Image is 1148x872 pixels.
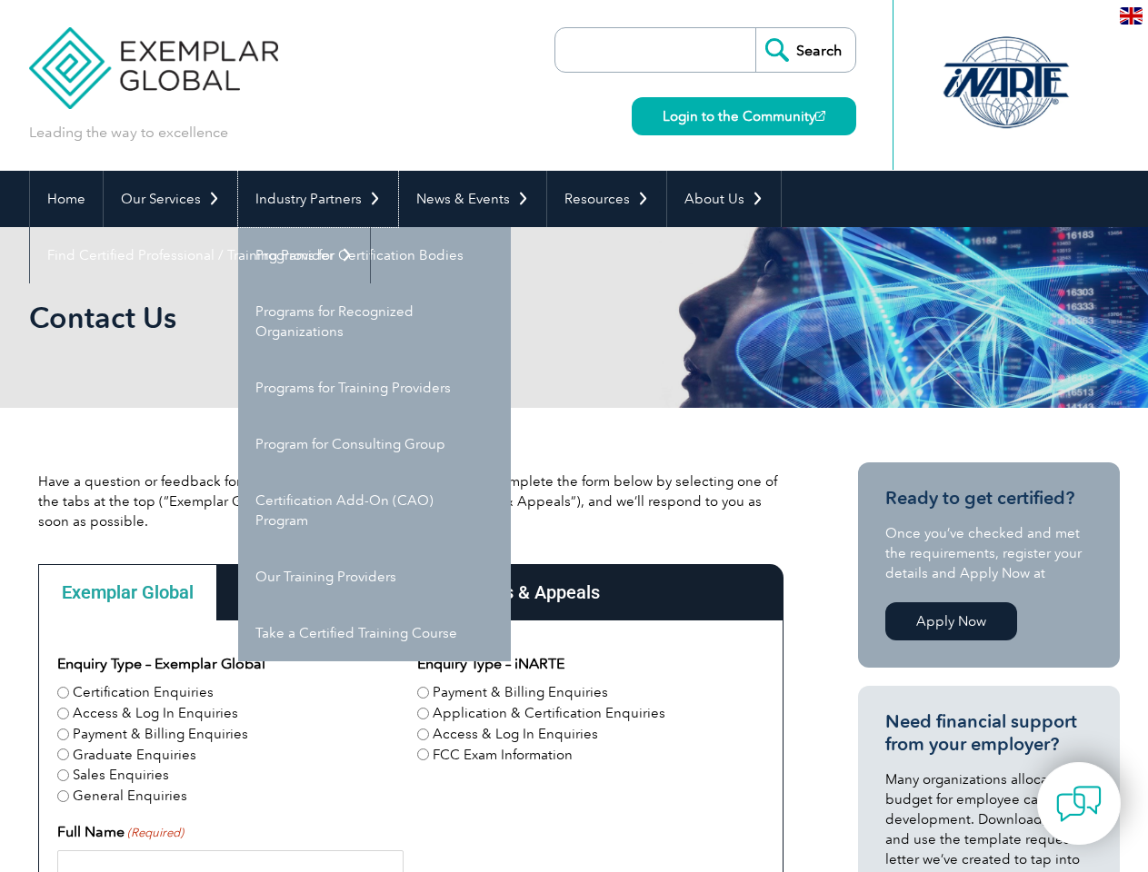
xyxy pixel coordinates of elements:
a: About Us [667,171,781,227]
a: Programs for Certification Bodies [238,227,511,283]
label: Full Name [57,821,184,843]
a: Login to the Community [632,97,856,135]
h3: Need financial support from your employer? [885,710,1093,756]
a: Resources [547,171,666,227]
img: en [1120,7,1143,25]
p: Once you’ve checked and met the requirements, register your details and Apply Now at [885,523,1093,583]
a: Take a Certified Training Course [238,605,511,661]
a: Programs for Recognized Organizations [238,283,511,360]
a: Program for Consulting Group [238,416,511,472]
label: Certification Enquiries [73,682,214,703]
label: Payment & Billing Enquiries [433,682,608,703]
a: Industry Partners [238,171,398,227]
a: Our Training Providers [238,549,511,605]
a: News & Events [399,171,546,227]
label: Payment & Billing Enquiries [73,724,248,745]
a: Apply Now [885,602,1017,640]
a: Programs for Training Providers [238,360,511,416]
label: Sales Enquiries [73,765,169,786]
label: General Enquiries [73,786,187,807]
h1: Contact Us [29,300,727,335]
img: contact-chat.png [1056,781,1102,827]
legend: Enquiry Type – Exemplar Global [57,653,265,675]
div: Exemplar Global [38,564,217,620]
a: Home [30,171,103,227]
label: Access & Log In Enquiries [433,724,598,745]
img: open_square.png [815,111,825,121]
label: Graduate Enquiries [73,745,196,766]
a: Find Certified Professional / Training Provider [30,227,370,283]
p: Have a question or feedback for us? We’d love to hear from you! Please complete the form below by... [38,471,784,531]
label: Application & Certification Enquiries [433,703,665,724]
div: Complaints & Appeals [398,564,624,620]
a: Certification Add-On (CAO) Program [238,472,511,549]
p: Leading the way to excellence [29,123,228,143]
legend: Enquiry Type – iNARTE [417,653,564,675]
label: FCC Exam Information [433,745,573,766]
a: Our Services [104,171,237,227]
div: Principal Offices [217,564,398,620]
span: (Required) [125,824,184,842]
h3: Ready to get certified? [885,487,1093,510]
label: Access & Log In Enquiries [73,703,238,724]
input: Search [755,28,855,72]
